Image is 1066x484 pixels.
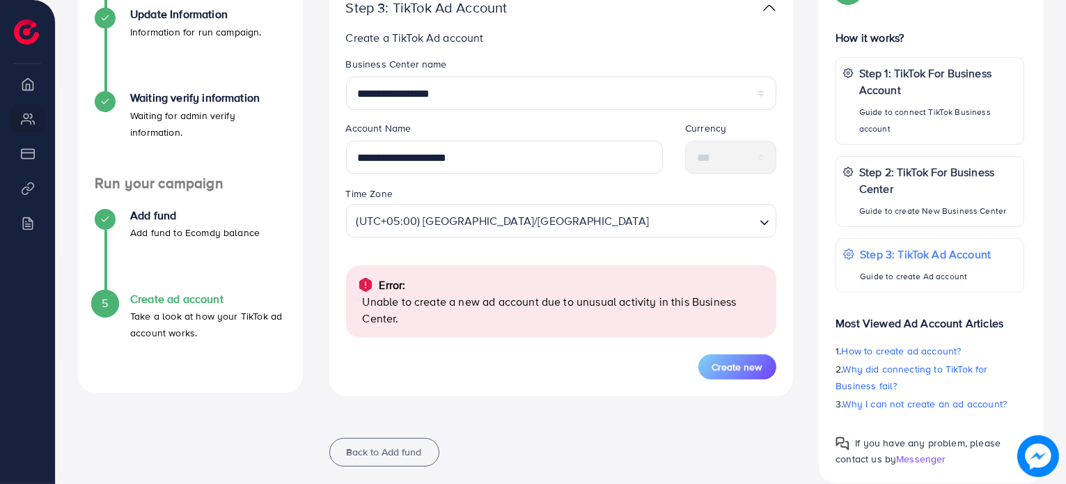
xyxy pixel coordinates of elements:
[842,344,962,358] span: How to create ad account?
[130,308,286,341] p: Take a look at how your TikTok ad account works.
[130,91,286,104] h4: Waiting verify information
[685,121,776,141] legend: Currency
[14,19,39,45] img: logo
[78,91,303,175] li: Waiting verify information
[347,445,422,459] span: Back to Add fund
[836,362,987,393] span: Why did connecting to TikTok for Business fail?
[130,224,260,241] p: Add fund to Ecomdy balance
[836,343,1024,359] p: 1.
[836,436,1001,466] span: If you have any problem, please contact us by
[357,276,374,293] img: alert
[379,276,406,293] p: Error:
[78,209,303,292] li: Add fund
[836,304,1024,331] p: Most Viewed Ad Account Articles
[130,292,286,306] h4: Create ad account
[354,208,652,233] span: (UTC+05:00) [GEOGRAPHIC_DATA]/[GEOGRAPHIC_DATA]
[130,209,260,222] h4: Add fund
[78,8,303,91] li: Update Information
[860,246,991,263] p: Step 3: TikTok Ad Account
[329,438,439,467] button: Back to Add fund
[836,396,1024,412] p: 3.
[346,29,776,46] p: Create a TikTok Ad account
[859,65,1017,98] p: Step 1: TikTok For Business Account
[102,295,108,311] span: 5
[130,8,262,21] h4: Update Information
[1017,435,1059,477] img: image
[78,175,303,192] h4: Run your campaign
[843,397,1008,411] span: Why I can not create an ad account?
[346,204,776,237] div: Search for option
[653,208,753,233] input: Search for option
[698,354,776,380] button: Create new
[859,104,1017,137] p: Guide to connect TikTok Business account
[78,292,303,376] li: Create ad account
[346,121,664,141] legend: Account Name
[836,361,1024,394] p: 2.
[859,203,1017,219] p: Guide to create New Business Center
[363,293,765,327] p: Unable to create a new ad account due to unusual activity in this Business Center.
[836,29,1024,46] p: How it works?
[859,164,1017,197] p: Step 2: TikTok For Business Center
[346,187,393,201] label: Time Zone
[896,452,946,466] span: Messenger
[130,107,286,141] p: Waiting for admin verify information.
[130,24,262,40] p: Information for run campaign.
[346,57,776,77] legend: Business Center name
[712,360,762,374] span: Create new
[836,437,849,451] img: Popup guide
[860,268,991,285] p: Guide to create Ad account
